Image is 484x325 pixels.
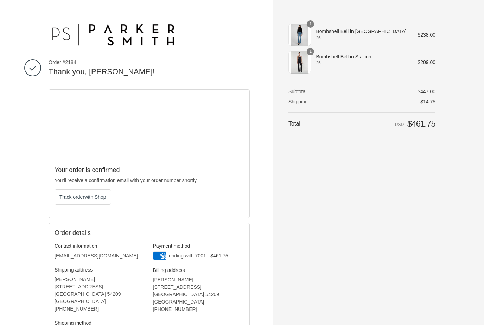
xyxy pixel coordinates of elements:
[418,32,435,38] span: $238.00
[316,35,408,41] span: 26
[55,189,111,205] button: Track orderwith Shop
[55,166,244,174] h2: Your order is confirmed
[288,121,300,127] span: Total
[153,243,244,249] h3: Payment method
[49,90,250,160] iframe: Google map displaying pin point of shipping address: Egg Harbor, Wisconsin
[49,20,177,48] img: Parker Smith
[307,20,314,28] span: 1
[316,53,408,60] span: Bombshell Bell in Stallion
[153,267,244,273] h3: Billing address
[55,177,244,184] p: You’ll receive a confirmation email with your order number shortly.
[420,99,435,104] span: $14.75
[208,253,228,259] span: - $461.75
[169,253,206,259] span: ending with 7001
[288,88,330,95] th: Subtotal
[407,119,435,128] span: $461.75
[153,276,244,313] address: [PERSON_NAME] [STREET_ADDRESS] [GEOGRAPHIC_DATA] 54209 [GEOGRAPHIC_DATA] ‎[PHONE_NUMBER]
[307,48,314,55] span: 1
[49,67,250,77] h2: Thank you, [PERSON_NAME]!
[84,194,106,200] span: with Shop
[55,253,138,259] bdo: [EMAIL_ADDRESS][DOMAIN_NAME]
[316,28,408,34] span: Bombshell Bell in [GEOGRAPHIC_DATA]
[55,229,149,237] h2: Order details
[418,89,435,94] span: $447.00
[49,59,250,65] span: Order #2184
[55,276,146,313] address: [PERSON_NAME] [STREET_ADDRESS] [GEOGRAPHIC_DATA] 54209 [GEOGRAPHIC_DATA] ‎[PHONE_NUMBER]
[59,194,106,200] span: Track order
[395,122,404,127] span: USD
[55,243,146,249] h3: Contact information
[55,267,146,273] h3: Shipping address
[316,60,408,66] span: 25
[288,99,308,104] span: Shipping
[418,59,435,65] span: $209.00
